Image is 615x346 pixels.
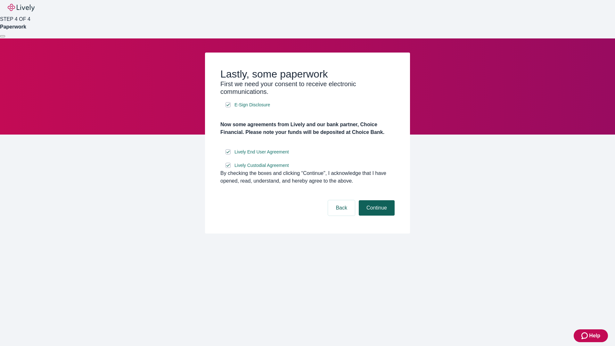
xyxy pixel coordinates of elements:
span: Help [589,332,600,340]
h2: Lastly, some paperwork [220,68,395,80]
img: Lively [8,4,35,12]
span: Lively End User Agreement [234,149,289,155]
button: Continue [359,200,395,216]
a: e-sign disclosure document [233,101,271,109]
button: Back [328,200,355,216]
span: Lively Custodial Agreement [234,162,289,169]
a: e-sign disclosure document [233,148,290,156]
svg: Zendesk support icon [581,332,589,340]
h4: Now some agreements from Lively and our bank partner, Choice Financial. Please note your funds wi... [220,121,395,136]
h3: First we need your consent to receive electronic communications. [220,80,395,95]
div: By checking the boxes and clicking “Continue", I acknowledge that I have opened, read, understand... [220,169,395,185]
span: E-Sign Disclosure [234,102,270,108]
button: Zendesk support iconHelp [574,329,608,342]
a: e-sign disclosure document [233,161,290,169]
